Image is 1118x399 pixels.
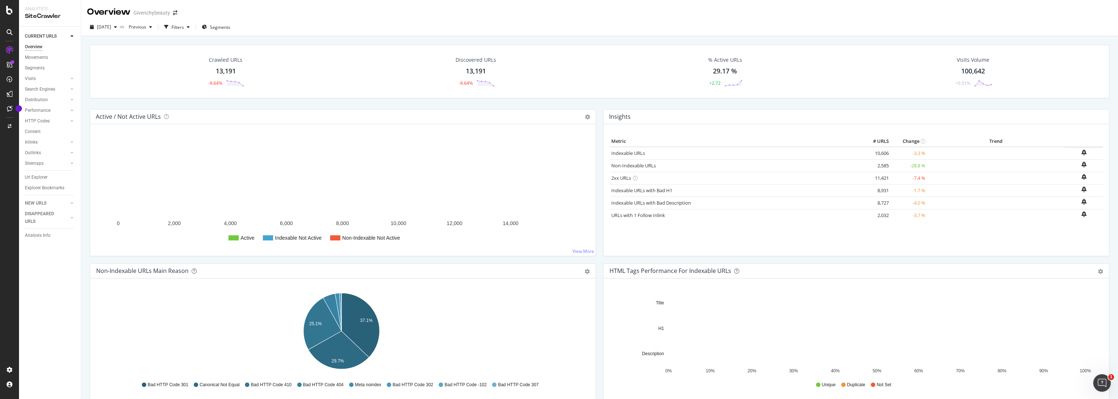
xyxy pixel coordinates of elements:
[171,24,184,30] div: Filters
[447,220,462,226] text: 12,000
[148,382,188,388] span: Bad HTTP Code 301
[25,199,68,207] a: NEW URLS
[1098,269,1103,274] div: gear
[914,368,923,373] text: 60%
[891,172,927,184] td: -7.4 %
[309,321,322,326] text: 25.1%
[25,138,68,146] a: Inlinks
[709,80,721,86] div: +2.72
[336,220,349,226] text: 8,000
[303,382,344,388] span: Bad HTTP Code 404
[25,33,57,40] div: CURRENT URLS
[25,85,55,93] div: Search Engines
[25,43,42,51] div: Overview
[25,54,76,61] a: Movements
[25,128,76,136] a: Content
[25,75,36,83] div: Visits
[251,382,291,388] span: Bad HTTP Code 410
[25,184,64,192] div: Explorer Bookmarks
[1081,149,1087,155] div: bell-plus
[609,290,1100,375] svg: A chart.
[25,199,46,207] div: NEW URLS
[456,56,496,64] div: Discovered URLs
[611,162,656,169] a: Non-Indexable URLs
[360,318,373,323] text: 37.1%
[96,136,587,250] svg: A chart.
[332,358,344,364] text: 29.7%
[87,6,131,18] div: Overview
[25,6,75,12] div: Analytics
[25,232,76,239] a: Analysis Info
[609,136,861,147] th: Metric
[224,220,237,226] text: 4,000
[96,290,587,375] svg: A chart.
[126,24,146,30] span: Previous
[656,300,664,305] text: Title
[25,54,48,61] div: Movements
[25,232,50,239] div: Analysis Info
[861,184,891,197] td: 8,931
[706,368,714,373] text: 10%
[847,382,865,388] span: Duplicate
[25,117,68,125] a: HTTP Codes
[25,107,68,114] a: Performance
[209,56,242,64] div: Crawled URLs
[391,220,407,226] text: 10,000
[210,24,230,30] span: Segments
[25,149,68,157] a: Outlinks
[25,107,50,114] div: Performance
[573,248,594,254] a: View More
[831,368,839,373] text: 40%
[393,382,433,388] span: Bad HTTP Code 302
[459,80,473,86] div: -9.64%
[498,382,539,388] span: Bad HTTP Code 307
[713,66,737,76] div: 29.17 %
[275,235,322,241] text: Indexable Not Active
[342,235,400,241] text: Non-Indexable Not Active
[25,33,68,40] a: CURRENT URLS
[241,235,254,241] text: Active
[585,114,590,119] i: Options
[927,136,1065,147] th: Trend
[120,23,126,30] span: vs
[25,128,41,136] div: Content
[609,267,731,274] div: HTML Tags Performance for Indexable URLs
[861,159,891,172] td: 2,585
[25,117,50,125] div: HTTP Codes
[25,96,68,104] a: Distribution
[872,368,881,373] text: 50%
[25,43,76,51] a: Overview
[861,147,891,160] td: 10,606
[199,21,233,33] button: Segments
[25,149,41,157] div: Outlinks
[997,368,1006,373] text: 80%
[585,269,590,274] div: gear
[216,66,236,76] div: 13,191
[611,187,672,194] a: Indexable URLs with Bad H1
[1081,161,1087,167] div: bell-plus
[789,368,798,373] text: 30%
[1108,374,1114,380] span: 1
[821,382,835,388] span: Unique
[658,326,664,331] text: H1
[611,212,665,218] a: URLs with 1 Follow Inlink
[25,210,62,225] div: DISAPPEARED URLS
[861,172,891,184] td: 11,421
[25,174,48,181] div: Url Explorer
[25,64,76,72] a: Segments
[1080,368,1091,373] text: 100%
[161,21,193,33] button: Filters
[955,80,970,86] div: +0.51%
[25,12,75,20] div: SiteCrawler
[957,56,989,64] div: Visits Volume
[25,138,38,146] div: Inlinks
[200,382,239,388] span: Canonical Not Equal
[97,24,111,30] span: 2025 Oct. 6th
[891,197,927,209] td: -4.0 %
[25,210,68,225] a: DISAPPEARED URLS
[611,199,691,206] a: Indexable URLs with Bad Description
[133,9,170,16] div: Givenchybeauty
